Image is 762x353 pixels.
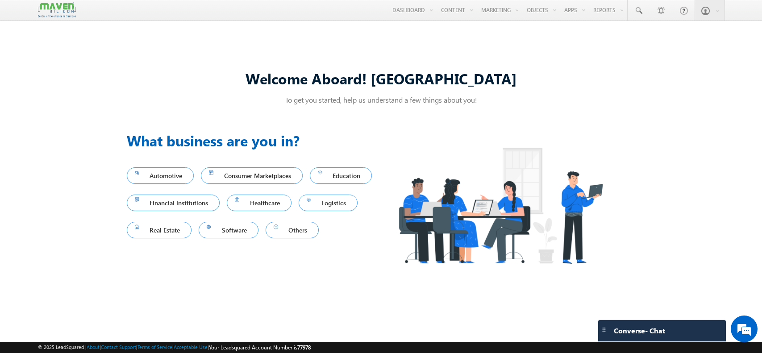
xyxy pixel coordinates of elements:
[38,2,75,18] img: Custom Logo
[127,130,381,151] h3: What business are you in?
[38,343,311,352] span: © 2025 LeadSquared | | | | |
[209,344,311,351] span: Your Leadsquared Account Number is
[318,170,364,182] span: Education
[235,197,283,209] span: Healthcare
[209,170,295,182] span: Consumer Marketplaces
[137,344,172,350] a: Terms of Service
[174,344,208,350] a: Acceptable Use
[135,197,212,209] span: Financial Institutions
[135,224,184,236] span: Real Estate
[297,344,311,351] span: 77978
[87,344,100,350] a: About
[101,344,136,350] a: Contact Support
[127,69,636,88] div: Welcome Aboard! [GEOGRAPHIC_DATA]
[274,224,311,236] span: Others
[307,197,350,209] span: Logistics
[207,224,250,236] span: Software
[600,326,608,333] img: carter-drag
[135,170,186,182] span: Automotive
[614,327,665,335] span: Converse - Chat
[127,95,636,104] p: To get you started, help us understand a few things about you!
[381,130,620,281] img: Industry.png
